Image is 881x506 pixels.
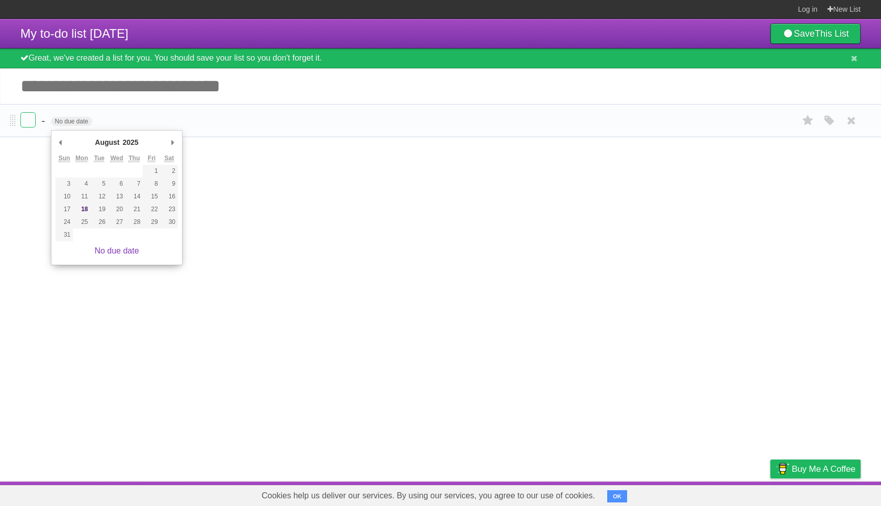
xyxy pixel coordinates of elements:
button: 9 [161,178,178,190]
button: OK [607,490,627,502]
button: 15 [143,190,160,203]
button: 20 [108,203,125,216]
button: 31 [56,229,73,241]
button: 30 [161,216,178,229]
span: - [41,114,47,127]
abbr: Friday [148,155,156,162]
button: 3 [56,178,73,190]
span: My to-do list [DATE] [20,27,128,40]
button: 25 [73,216,90,229]
button: 11 [73,190,90,203]
button: 12 [91,190,108,203]
button: 6 [108,178,125,190]
button: 1 [143,165,160,178]
button: 23 [161,203,178,216]
b: This List [815,29,849,39]
span: Buy me a coffee [792,460,856,478]
button: 2 [161,165,178,178]
div: August [93,135,121,150]
button: Next Month [168,135,178,150]
label: Done [20,112,36,128]
abbr: Tuesday [94,155,104,162]
button: 5 [91,178,108,190]
abbr: Sunday [59,155,70,162]
button: 16 [161,190,178,203]
abbr: Wednesday [110,155,123,162]
a: Buy me a coffee [770,460,861,478]
button: 22 [143,203,160,216]
span: No due date [51,117,92,126]
button: 29 [143,216,160,229]
button: 28 [125,216,143,229]
a: No due date [94,246,139,255]
abbr: Monday [75,155,88,162]
abbr: Saturday [164,155,174,162]
button: 18 [73,203,90,216]
button: 4 [73,178,90,190]
a: Developers [668,484,710,503]
button: 27 [108,216,125,229]
button: 10 [56,190,73,203]
img: Buy me a coffee [775,460,789,477]
label: Star task [798,112,818,129]
button: Previous Month [56,135,66,150]
a: SaveThis List [770,23,861,44]
a: Suggest a feature [796,484,861,503]
button: 24 [56,216,73,229]
abbr: Thursday [128,155,140,162]
button: 26 [91,216,108,229]
button: 19 [91,203,108,216]
a: About [635,484,656,503]
button: 8 [143,178,160,190]
button: 17 [56,203,73,216]
a: Privacy [757,484,784,503]
span: Cookies help us deliver our services. By using our services, you agree to our use of cookies. [251,486,605,506]
div: 2025 [121,135,140,150]
button: 21 [125,203,143,216]
button: 13 [108,190,125,203]
a: Terms [722,484,745,503]
button: 7 [125,178,143,190]
button: 14 [125,190,143,203]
